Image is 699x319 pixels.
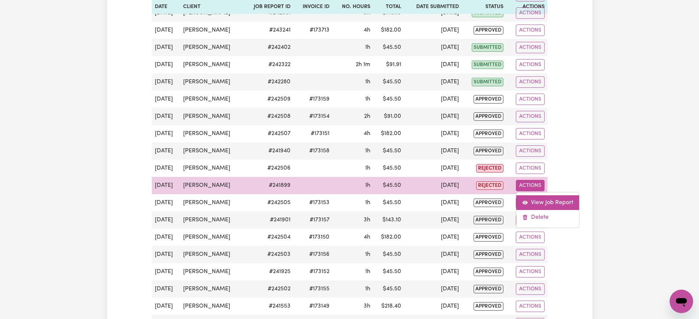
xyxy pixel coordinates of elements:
[373,22,404,39] td: $ 182.00
[404,246,462,263] td: [DATE]
[180,160,243,177] td: [PERSON_NAME]
[243,298,294,315] td: # 241553
[293,125,332,142] td: #173151
[180,39,243,56] td: [PERSON_NAME]
[364,303,370,309] span: 3 hours
[516,249,545,260] button: Actions
[293,229,332,246] td: #173150
[180,142,243,160] td: [PERSON_NAME]
[373,160,404,177] td: $ 45.50
[243,211,294,229] td: # 241901
[356,62,370,68] span: 2 hours 1 minute
[152,177,180,194] td: [DATE]
[243,263,294,280] td: # 241925
[404,177,462,194] td: [DATE]
[516,25,545,36] button: Actions
[516,145,545,157] button: Actions
[243,229,294,246] td: # 242504
[152,246,180,263] td: [DATE]
[404,142,462,160] td: [DATE]
[516,195,579,210] a: View job report 241899
[516,283,545,295] button: Actions
[152,142,180,160] td: [DATE]
[516,76,545,88] button: Actions
[474,268,503,276] span: approved
[243,73,294,91] td: # 242280
[365,269,370,275] span: 1 hour
[404,73,462,91] td: [DATE]
[293,298,332,315] td: #173149
[472,78,503,86] span: submitted
[474,285,503,293] span: approved
[152,39,180,56] td: [DATE]
[373,91,404,108] td: $ 45.50
[365,182,370,188] span: 1 hour
[152,108,180,125] td: [DATE]
[293,142,332,160] td: #173158
[243,246,294,263] td: # 242503
[516,59,545,70] button: Actions
[180,73,243,91] td: [PERSON_NAME]
[152,211,180,229] td: [DATE]
[373,263,404,280] td: $ 45.50
[180,125,243,142] td: [PERSON_NAME]
[243,56,294,73] td: # 242322
[180,108,243,125] td: [PERSON_NAME]
[365,148,370,154] span: 1 hour
[243,125,294,142] td: # 242507
[516,192,579,228] div: Actions
[180,263,243,280] td: [PERSON_NAME]
[243,177,294,194] td: # 241899
[152,229,180,246] td: [DATE]
[365,96,370,102] span: 1 hour
[243,39,294,56] td: # 242402
[516,163,545,174] button: Actions
[152,280,180,298] td: [DATE]
[373,194,404,211] td: $ 45.50
[516,7,545,19] button: Actions
[293,280,332,298] td: #173155
[474,250,503,259] span: approved
[373,108,404,125] td: $ 91.00
[404,194,462,211] td: [DATE]
[474,199,503,207] span: approved
[404,280,462,298] td: [DATE]
[364,113,370,119] span: 2 hours
[474,147,503,155] span: approved
[404,22,462,39] td: [DATE]
[474,112,503,121] span: approved
[293,194,332,211] td: #173153
[364,234,370,240] span: 4 hours
[152,125,180,142] td: [DATE]
[293,91,332,108] td: #173159
[373,125,404,142] td: $ 182.00
[474,26,503,35] span: approved
[474,302,503,311] span: approved
[243,160,294,177] td: # 242506
[516,210,579,225] a: Delete job report 241899
[365,286,370,292] span: 1 hour
[180,298,243,315] td: [PERSON_NAME]
[293,246,332,263] td: #173156
[373,39,404,56] td: $ 45.50
[152,22,180,39] td: [DATE]
[180,280,243,298] td: [PERSON_NAME]
[516,42,545,53] button: Actions
[180,177,243,194] td: [PERSON_NAME]
[404,263,462,280] td: [DATE]
[404,229,462,246] td: [DATE]
[516,180,545,191] button: Actions
[373,229,404,246] td: $ 182.00
[404,125,462,142] td: [DATE]
[365,44,370,50] span: 1 hour
[152,56,180,73] td: [DATE]
[516,301,545,312] button: Actions
[472,61,503,69] span: submitted
[364,27,370,33] span: 4 hours
[474,233,503,242] span: approved
[293,22,332,39] td: #173713
[243,22,294,39] td: # 243241
[152,91,180,108] td: [DATE]
[404,56,462,73] td: [DATE]
[476,164,503,173] span: rejected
